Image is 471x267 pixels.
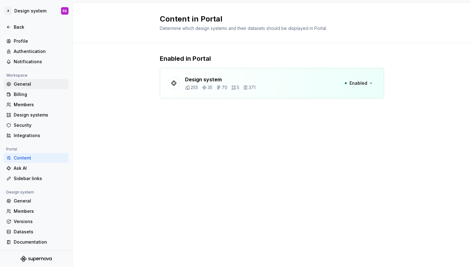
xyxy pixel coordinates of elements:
p: 371 [249,84,255,91]
div: Billing [14,91,66,98]
a: General [4,79,69,89]
a: Versions [4,217,69,226]
div: Workspace [4,72,30,79]
svg: Supernova Logo [21,256,52,262]
a: Billing [4,89,69,99]
div: Members [14,208,66,214]
div: Security [14,122,66,128]
a: Notifications [4,57,69,67]
a: Datasets [4,227,69,237]
div: Sidebar links [14,175,66,182]
a: Authentication [4,46,69,56]
a: Back [4,22,69,32]
a: Documentation [4,237,69,247]
div: Design systems [14,112,66,118]
p: 255 [191,84,198,91]
span: Determine which design systems and their datasets should be displayed in Portal. [160,26,327,31]
a: Security [4,120,69,130]
div: RS [63,8,67,13]
p: Enabled in Portal [160,54,384,63]
div: Versions [14,218,66,225]
div: Portal [4,145,20,153]
button: ADesign systemRS [1,4,71,18]
div: Design system [4,188,36,196]
a: Integrations [4,131,69,141]
div: Back [14,24,66,30]
a: Members [4,100,69,110]
div: Design system [14,8,46,14]
div: Content [14,155,66,161]
div: Documentation [14,239,66,245]
div: Datasets [14,229,66,235]
a: Members [4,206,69,216]
div: Authentication [14,48,66,55]
div: Notifications [14,59,66,65]
div: Integrations [14,132,66,139]
a: Design systems [4,110,69,120]
a: General [4,196,69,206]
a: Sidebar links [4,174,69,184]
a: Content [4,153,69,163]
div: Ask AI [14,165,66,171]
p: 35 [207,84,212,91]
a: Profile [4,36,69,46]
a: Ask AI [4,163,69,173]
div: Members [14,102,66,108]
p: Design system [185,76,255,83]
div: General [14,198,66,204]
div: A [4,7,12,15]
p: 70 [222,84,227,91]
div: Profile [14,38,66,44]
button: Enabled [340,78,376,89]
div: General [14,81,66,87]
h2: Content in Portal [160,14,377,24]
p: 5 [237,84,239,91]
span: Enabled [350,80,367,86]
